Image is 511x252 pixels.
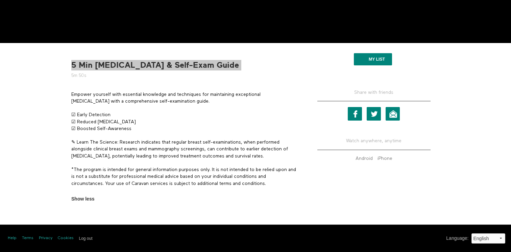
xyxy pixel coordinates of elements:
p: ☑ Early Detection ☑ Reduced [MEDICAL_DATA] ☑ Boosted Self-Awareness [71,111,298,132]
a: Twitter [367,107,381,121]
h5: Watch anywhere, anytime [317,132,431,150]
p: *The program is intended for general information purposes only. It is not intended to be relied u... [71,166,298,187]
a: Email [386,107,400,121]
a: Help [8,235,17,241]
p: Empower yourself with essential knowledge and techniques for maintaining exceptional [MEDICAL_DAT... [71,91,298,105]
strong: iPhone [378,156,392,161]
a: Android [354,156,374,161]
strong: 5 Min [MEDICAL_DATA] & Self-Exam Guide [71,60,239,70]
h5: 5m 50s [71,72,298,79]
label: Language : [446,235,468,242]
a: Privacy [39,235,52,241]
a: Cookies [58,235,74,241]
a: Terms [22,235,33,241]
button: My list [354,53,392,65]
h5: Share with friends [317,89,431,101]
a: Facebook [348,107,362,121]
strong: Android [356,156,373,161]
input: Log out [79,236,93,241]
p: ✎ Learn The Science: Research indicates that regular breast self-examinations, when performed alo... [71,139,298,160]
a: iPhone [376,156,394,161]
span: Show less [71,195,94,203]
